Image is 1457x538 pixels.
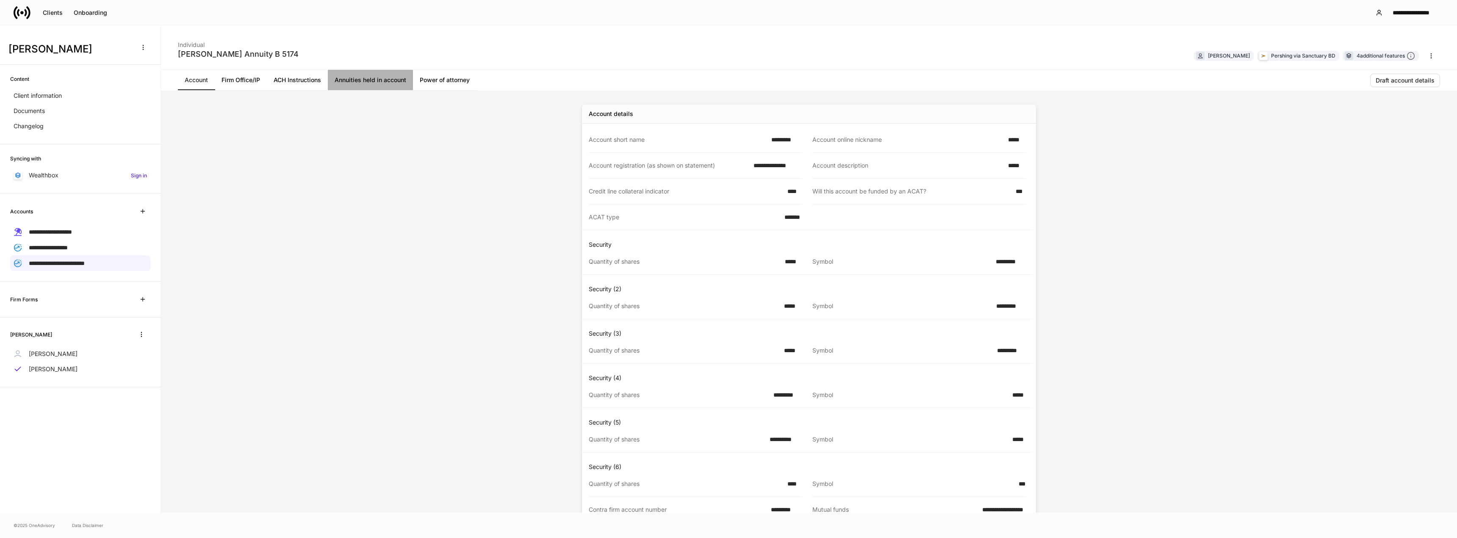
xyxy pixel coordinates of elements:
[589,435,765,444] div: Quantity of shares
[589,213,779,221] div: ACAT type
[10,75,29,83] h6: Content
[10,103,150,119] a: Documents
[14,91,62,100] p: Client information
[74,10,107,16] div: Onboarding
[10,331,52,339] h6: [PERSON_NAME]
[812,505,977,514] div: Mutual funds
[589,257,780,266] div: Quantity of shares
[178,36,299,49] div: Individual
[131,171,147,179] h6: Sign in
[43,10,63,16] div: Clients
[812,187,1011,196] div: Will this account be funded by an ACAT?
[10,155,41,163] h6: Syncing with
[178,49,299,59] div: [PERSON_NAME] Annuity B 5174
[589,302,779,310] div: Quantity of shares
[8,42,131,56] h3: [PERSON_NAME]
[10,168,150,183] a: WealthboxSign in
[589,161,748,170] div: Account registration (as shown on statement)
[1370,74,1440,87] button: Draft account details
[812,135,1003,144] div: Account online nickname
[10,361,150,377] a: [PERSON_NAME]
[72,522,103,529] a: Data Disclaimer
[10,346,150,361] a: [PERSON_NAME]
[413,70,476,90] a: Power of attorney
[1208,52,1250,60] div: [PERSON_NAME]
[589,110,633,118] div: Account details
[29,171,58,179] p: Wealthbox
[812,435,1007,444] div: Symbol
[589,329,1033,338] p: Security (3)
[589,505,766,514] div: Contra firm account number
[14,522,55,529] span: © 2025 OneAdvisory
[328,70,413,90] a: Annuities held in account
[589,135,766,144] div: Account short name
[589,346,779,355] div: Quantity of shares
[14,107,45,115] p: Documents
[10,88,150,103] a: Client information
[812,391,1007,399] div: Symbol
[812,302,991,310] div: Symbol
[215,70,267,90] a: Firm Office/IP
[589,374,1033,382] p: Security (4)
[589,418,1033,427] p: Security (5)
[267,70,328,90] a: ACH Instructions
[10,207,33,215] h6: Accounts
[589,463,1033,471] p: Security (6)
[812,257,991,266] div: Symbol
[10,295,38,303] h6: Firm Forms
[29,350,78,358] p: [PERSON_NAME]
[812,161,1003,170] div: Account description
[812,346,992,355] div: Symbol
[37,6,68,19] button: Clients
[1357,52,1415,61] div: 4 additional features
[589,285,1033,293] p: Security (2)
[589,240,1033,249] p: Security
[589,391,768,399] div: Quantity of shares
[1271,52,1335,60] div: Pershing via Sanctuary BD
[29,365,78,373] p: [PERSON_NAME]
[14,122,44,130] p: Changelog
[178,70,215,90] a: Account
[68,6,113,19] button: Onboarding
[589,480,782,488] div: Quantity of shares
[10,119,150,134] a: Changelog
[589,187,782,196] div: Credit line collateral indicator
[1376,77,1435,83] div: Draft account details
[812,480,1014,488] div: Symbol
